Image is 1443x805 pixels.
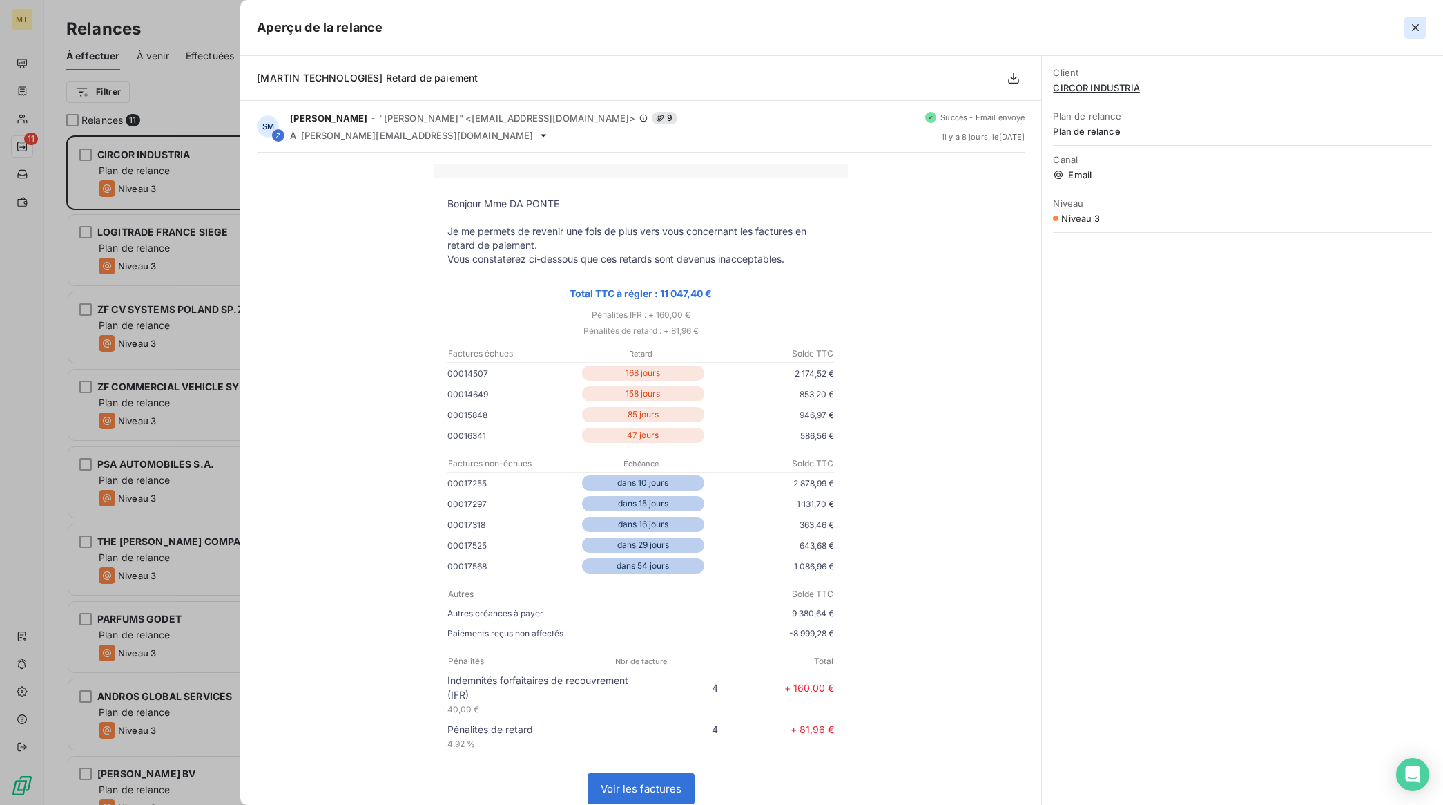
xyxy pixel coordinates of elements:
[707,518,835,532] p: 363,46 €
[448,655,576,667] p: Pénalités
[706,348,834,360] p: Solde TTC
[448,588,640,600] p: Autres
[290,130,296,141] span: À
[641,606,834,621] p: 9 380,64 €
[447,387,579,401] p: 00014649
[707,428,835,443] p: 586,56 €
[707,387,835,401] p: 853,20 €
[447,366,579,381] p: 00014507
[1053,126,1432,137] span: Plan de relance
[582,475,704,491] p: dans 10 jours
[447,673,641,702] p: Indemnités forfaitaires de recouvrement (IFR)
[447,538,579,553] p: 00017525
[447,702,641,717] p: 40,00 €
[641,588,833,600] p: Solde TTC
[718,722,834,737] p: + 81,96 €
[942,133,1025,141] span: il y a 8 jours , le [DATE]
[448,457,576,470] p: Factures non-échues
[641,626,834,641] p: -8 999,28 €
[447,408,579,422] p: 00015848
[447,722,641,737] p: Pénalités de retard
[447,606,641,621] p: Autres créances à payer
[588,774,694,804] a: Voir les factures
[447,428,579,443] p: 00016341
[448,348,576,360] p: Factures échues
[1053,169,1432,180] span: Email
[707,366,835,381] p: 2 174,52 €
[582,517,704,532] p: dans 16 jours
[1053,198,1432,209] span: Niveau
[1396,758,1429,791] div: Open Intercom Messenger
[434,307,848,323] p: Pénalités IFR : + 160,00 €
[447,197,834,211] p: Bonjour Mme DA PONTE
[577,457,705,470] p: Échéance
[447,626,641,641] p: Paiements reçus non affectés
[371,114,375,122] span: -
[707,538,835,553] p: 643,68 €
[582,366,704,381] p: 168 jours
[641,722,718,737] p: 4
[582,496,704,511] p: dans 15 jours
[257,72,478,84] span: [MARTIN TECHNOLOGIES] Retard de paiement
[447,225,834,252] p: Je me permets de revenir une fois de plus vers vous concernant les factures en retard de paiement.
[706,655,834,667] p: Total
[290,113,367,124] span: [PERSON_NAME]
[447,497,579,511] p: 00017297
[577,655,705,667] p: Nbr de facture
[447,285,834,301] p: Total TTC à régler : 11 047,40 €
[707,497,835,511] p: 1 131,70 €
[1053,82,1432,93] span: CIRCOR INDUSTRIA
[447,518,579,532] p: 00017318
[1053,67,1432,78] span: Client
[1053,154,1432,165] span: Canal
[707,408,835,422] p: 946,97 €
[718,681,834,695] p: + 160,00 €
[582,386,704,401] p: 158 jours
[379,113,635,124] span: "[PERSON_NAME]" <[EMAIL_ADDRESS][DOMAIN_NAME]>
[301,130,534,141] span: [PERSON_NAME][EMAIL_ADDRESS][DOMAIN_NAME]
[706,457,834,470] p: Solde TTC
[1053,111,1432,122] span: Plan de relance
[582,407,704,422] p: 85 jours
[652,112,677,124] span: 9
[582,428,704,443] p: 47 jours
[707,476,835,491] p: 2 878,99 €
[582,538,704,553] p: dans 29 jours
[257,18,382,37] h5: Aperçu de la relance
[434,323,848,339] p: Pénalités de retard : + 81,96 €
[447,737,641,751] p: 4.92 %
[577,348,705,360] p: Retard
[940,113,1025,122] span: Succès - Email envoyé
[447,476,579,491] p: 00017255
[707,559,835,574] p: 1 086,96 €
[641,681,718,695] p: 4
[582,558,704,574] p: dans 54 jours
[1061,213,1100,224] span: Niveau 3
[447,559,579,574] p: 00017568
[257,115,279,138] div: SM
[447,252,834,266] p: Vous constaterez ci-dessous que ces retards sont devenus inacceptables.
